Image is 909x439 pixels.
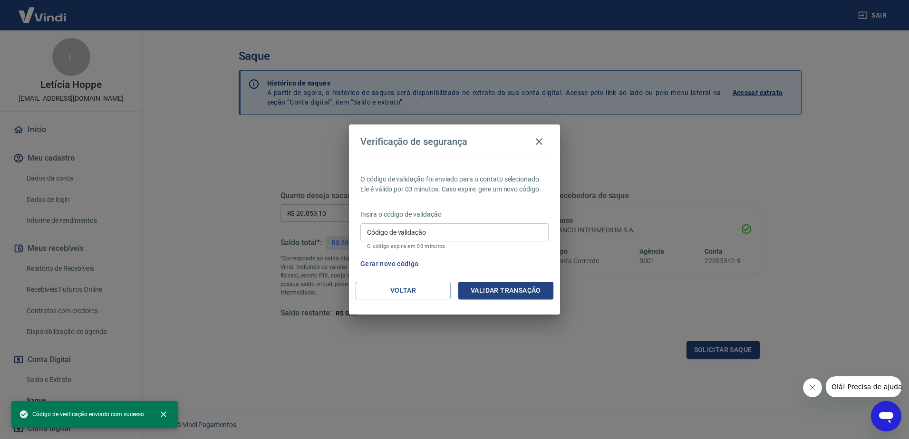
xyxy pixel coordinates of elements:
[360,136,467,147] h4: Verificação de segurança
[153,404,174,425] button: close
[458,282,553,299] button: Validar transação
[871,401,901,431] iframe: Botão para abrir a janela de mensagens
[360,210,549,219] p: Insira o código de validação
[356,282,451,299] button: Voltar
[367,243,542,249] p: O código expira em 03 minutos.
[6,7,80,14] span: Olá! Precisa de ajuda?
[803,378,822,397] iframe: Fechar mensagem
[357,255,423,273] button: Gerar novo código
[360,174,549,194] p: O código de validação foi enviado para o contato selecionado. Ele é válido por 03 minutos. Caso e...
[19,410,145,419] span: Código de verificação enviado com sucesso.
[826,376,901,397] iframe: Mensagem da empresa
